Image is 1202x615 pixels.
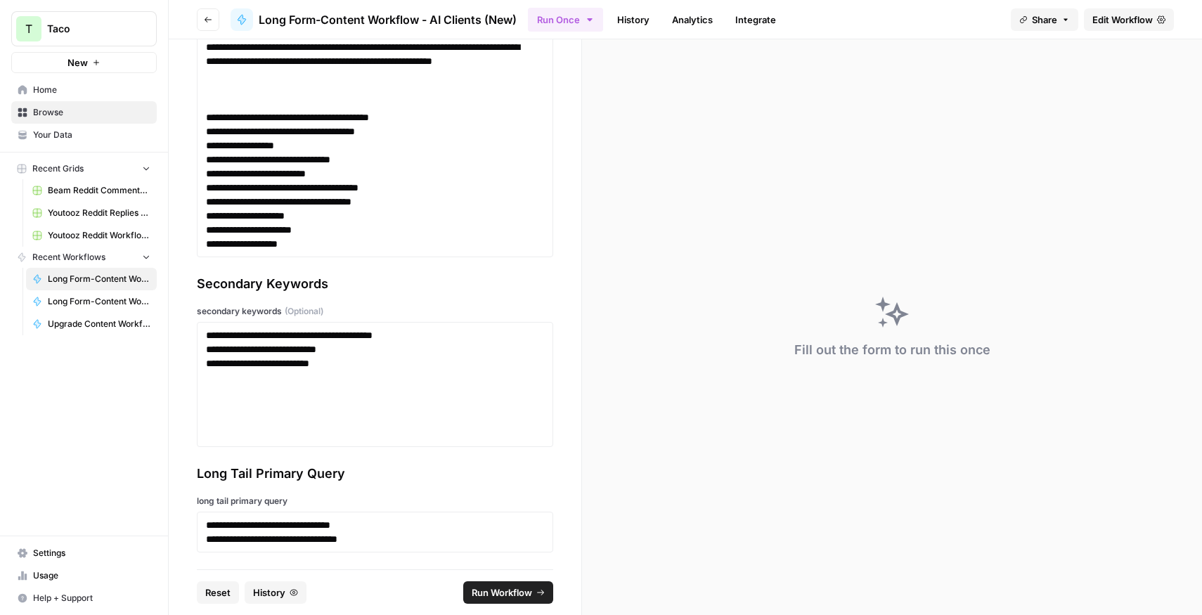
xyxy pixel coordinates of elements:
[11,587,157,609] button: Help + Support
[48,273,150,285] span: Long Form-Content Workflow - AI Clients (New)
[727,8,784,31] a: Integrate
[48,318,150,330] span: Upgrade Content Workflow - Nurx
[794,340,990,360] div: Fill out the form to run this once
[197,274,553,294] div: Secondary Keywords
[205,585,231,600] span: Reset
[197,495,553,507] label: long tail primary query
[11,52,157,73] button: New
[11,247,157,268] button: Recent Workflows
[197,305,553,318] label: secondary keywords
[48,184,150,197] span: Beam Reddit Comments Workflow Grid
[285,305,323,318] span: (Optional)
[11,564,157,587] a: Usage
[11,542,157,564] a: Settings
[32,162,84,175] span: Recent Grids
[26,290,157,313] a: Long Form-Content Workflow - All Clients (New)
[33,129,150,141] span: Your Data
[245,581,306,604] button: History
[32,251,105,264] span: Recent Workflows
[67,56,88,70] span: New
[26,202,157,224] a: Youtooz Reddit Replies Workflow Grid
[664,8,721,31] a: Analytics
[33,106,150,119] span: Browse
[1092,13,1153,27] span: Edit Workflow
[33,569,150,582] span: Usage
[25,20,32,37] span: T
[26,224,157,247] a: Youtooz Reddit Workflow Grid
[11,101,157,124] a: Browse
[528,8,603,32] button: Run Once
[197,464,553,484] div: Long Tail Primary Query
[26,268,157,290] a: Long Form-Content Workflow - AI Clients (New)
[33,592,150,604] span: Help + Support
[48,295,150,308] span: Long Form-Content Workflow - All Clients (New)
[11,79,157,101] a: Home
[231,8,517,31] a: Long Form-Content Workflow - AI Clients (New)
[609,8,658,31] a: History
[47,22,132,36] span: Taco
[33,84,150,96] span: Home
[463,581,553,604] button: Run Workflow
[11,158,157,179] button: Recent Grids
[11,124,157,146] a: Your Data
[1084,8,1174,31] a: Edit Workflow
[1032,13,1057,27] span: Share
[26,179,157,202] a: Beam Reddit Comments Workflow Grid
[197,581,239,604] button: Reset
[48,229,150,242] span: Youtooz Reddit Workflow Grid
[33,547,150,559] span: Settings
[253,585,285,600] span: History
[1011,8,1078,31] button: Share
[259,11,517,28] span: Long Form-Content Workflow - AI Clients (New)
[48,207,150,219] span: Youtooz Reddit Replies Workflow Grid
[26,313,157,335] a: Upgrade Content Workflow - Nurx
[11,11,157,46] button: Workspace: Taco
[472,585,532,600] span: Run Workflow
